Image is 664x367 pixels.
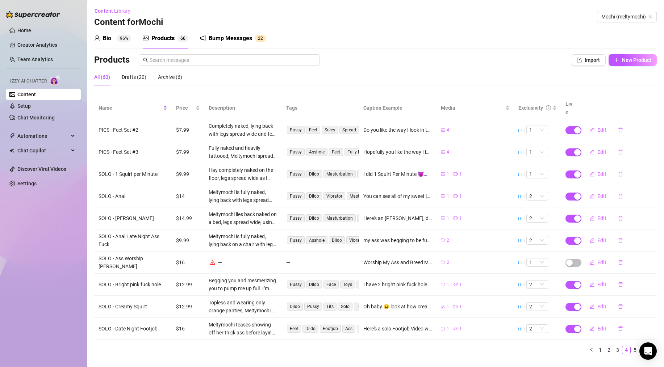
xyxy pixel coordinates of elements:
[172,163,204,185] td: $9.99
[618,194,623,199] span: delete
[50,75,61,85] img: AI Chatter
[183,36,185,41] span: 6
[618,304,623,309] span: delete
[589,172,594,177] span: edit
[94,229,172,252] td: SOLO - Anal Late Night Ass Fuck
[17,92,36,97] a: Content
[209,166,277,182] div: I lay completely naked on the floor, legs spread wide as I push a clear glass dildo deep inside m...
[180,36,183,41] span: 6
[605,346,613,354] li: 2
[17,145,69,156] span: Chat Copilot
[172,252,204,274] td: $16
[17,28,31,33] a: Home
[529,236,545,244] span: 2
[172,229,204,252] td: $9.99
[287,325,301,333] span: Feet
[441,216,445,220] span: picture
[612,323,629,334] button: delete
[529,126,545,134] span: 1
[618,326,623,331] span: delete
[589,194,594,199] span: edit
[612,301,629,312] button: delete
[589,282,594,287] span: edit
[612,235,629,246] button: delete
[612,146,629,158] button: delete
[323,192,345,200] span: Vibrator
[94,17,163,28] h3: Content for Mochi
[597,215,606,221] span: Edit
[10,78,47,85] span: Izzy AI Chatter
[282,252,359,274] td: —
[518,104,543,112] div: Exclusivity
[117,35,131,42] sup: 96%
[459,281,462,288] span: 1
[597,304,606,309] span: Edit
[329,236,345,244] span: Dildo
[209,258,277,266] div: —
[612,212,629,224] button: delete
[172,119,204,141] td: $7.99
[287,126,305,134] span: Pussy
[287,170,305,178] span: Pussy
[437,97,514,119] th: Media
[17,39,75,51] a: Creator Analytics
[143,35,149,41] span: picture
[17,166,66,172] a: Discover Viral Videos
[612,279,629,290] button: delete
[459,303,462,310] span: 1
[94,318,172,340] td: SOLO - Date Night Footjob
[587,346,596,354] li: Previous Page
[459,215,462,222] span: 1
[529,325,545,333] span: 2
[612,257,629,268] button: delete
[622,57,651,63] span: New Product
[354,303,369,311] span: Toys
[441,150,445,154] span: picture
[209,188,277,204] div: Meltymochi is fully naked, lying back with legs spread wide, showing her hairy pussy in close-up....
[306,170,322,178] span: Dildo
[94,5,136,17] button: Content Library
[94,207,172,229] td: SOLO - [PERSON_NAME]
[447,303,449,310] span: 1
[9,133,15,139] span: thunderbolt
[346,236,368,244] span: Vibrator
[287,303,303,311] span: Dildo
[94,252,172,274] td: SOLO - Ass Worship [PERSON_NAME]
[6,11,60,18] img: logo-BBDzfeDw.svg
[323,214,356,222] span: Masturbation
[363,126,432,134] div: Do you like the way I look in these feet pics baby? 😇
[589,238,594,243] span: edit
[546,105,551,110] span: info-circle
[339,126,359,134] span: Spread
[209,34,252,43] div: Bump Messages
[320,325,341,333] span: Footjob
[94,97,172,119] th: Name
[287,214,305,222] span: Pussy
[601,11,652,22] span: Mochi (meltymochi)
[618,127,623,132] span: delete
[441,172,445,176] span: picture
[587,346,596,354] button: left
[204,97,282,119] th: Description
[150,56,316,64] input: Search messages
[356,280,371,288] span: Solo
[618,238,623,243] span: delete
[200,35,206,41] span: notification
[363,214,432,222] div: Here's an [PERSON_NAME], do you think you could handle being in my tight little asshole? 🥵
[441,194,445,198] span: picture
[287,192,305,200] span: Pussy
[454,282,458,287] span: gif
[209,321,277,337] div: Meltymochi teases showing off her thick ass before laying back and pressing her bare soles agains...
[561,97,579,119] th: Live
[302,325,318,333] span: Dildo
[363,258,432,266] div: Worship My Ass and Breed Me with this JOI 🤓 19 minutes of gooning and edging to my ass, and my sq...
[597,149,606,155] span: Edit
[609,54,657,66] button: New Product
[209,299,277,315] div: Topless and wearing only orange panties, Meltymochi spreads her legs wide while using a large bla...
[282,97,359,119] th: Tags
[584,323,612,334] button: Edit
[459,325,462,332] span: 1
[94,141,172,163] td: PICS - Feet Set #3
[176,104,194,112] span: Price
[441,326,445,331] span: video-camera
